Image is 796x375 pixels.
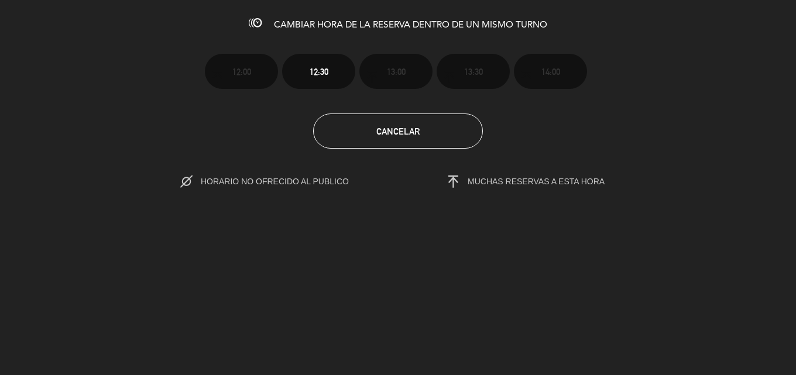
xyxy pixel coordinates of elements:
button: 12:30 [282,54,355,89]
span: 12:00 [232,65,251,78]
span: 13:30 [464,65,483,78]
button: 14:00 [514,54,587,89]
span: 13:00 [387,65,406,78]
span: MUCHAS RESERVAS A ESTA HORA [468,177,605,186]
span: Cancelar [376,126,420,136]
span: CAMBIAR HORA DE LA RESERVA DENTRO DE UN MISMO TURNO [274,20,547,30]
button: 13:30 [437,54,510,89]
button: 13:00 [359,54,433,89]
span: 14:00 [541,65,560,78]
span: HORARIO NO OFRECIDO AL PUBLICO [201,177,373,186]
span: 12:30 [310,65,328,78]
button: Cancelar [313,113,483,149]
button: 12:00 [205,54,278,89]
